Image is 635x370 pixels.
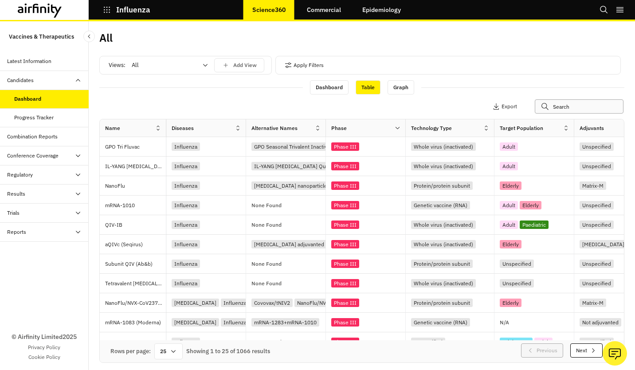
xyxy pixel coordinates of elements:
div: Not adjuvanted [580,318,621,327]
div: Diseases [172,124,194,132]
p: None Found [251,222,282,228]
p: Subunit QIV (Ab&b) [105,260,166,268]
p: NanoFlu/NVX-CoV2373 (Novavax) [105,299,166,307]
div: Protein/protein subunit [411,299,473,307]
div: Whole virus (inactivated) [411,279,476,287]
div: Reports [7,228,26,236]
div: Whole virus (inactivated) [411,220,476,229]
div: Phase III [331,260,359,268]
input: Search [535,99,623,114]
div: Phase III [331,201,359,209]
div: Alternative Names [251,124,298,132]
div: Table [356,80,380,94]
button: Search [600,2,608,17]
div: Matrix-M [580,299,606,307]
div: Unspecified [411,338,445,346]
div: Elderly [520,201,541,209]
p: Export [502,103,517,110]
p: None Found [251,203,282,208]
div: Phase III [331,318,359,327]
div: [MEDICAL_DATA] adjuvanted quadrivalent subunit inactivated cell-derived [MEDICAL_DATA] - Seqirus [251,240,502,248]
div: Phase III [331,162,359,170]
div: Adult [500,201,518,209]
div: Dashboard [14,95,41,103]
div: Genetic vaccine (RNA) [411,318,470,327]
div: Unspecified [580,338,614,346]
p: aQIVc (Seqirus) [105,240,166,249]
div: Matrix-M [580,181,606,190]
button: Close Sidebar [83,31,95,42]
div: Elderly [500,181,521,190]
div: Genetic vaccine (RNA) [411,201,470,209]
div: Influenza [172,162,200,170]
div: Trials [7,209,20,217]
p: QIV-IB [105,220,166,229]
div: Dashboard [310,80,349,94]
div: Views: [109,58,264,72]
div: [MEDICAL_DATA] [172,318,219,327]
button: Ask our analysts [603,341,627,366]
div: Graph [388,80,414,94]
div: Unspecified [580,142,614,151]
div: Combination Reports [7,133,58,141]
p: © Airfinity Limited 2025 [12,332,77,342]
div: Adult [500,162,518,170]
div: NanoFlu/NVX-CoV2373 [294,299,356,307]
div: Phase III [331,181,359,190]
button: Previous [521,343,563,358]
div: Influenza [172,260,200,268]
p: N/A [500,320,509,325]
div: Unspecified [580,279,614,287]
p: mRNA-1010 [105,201,166,210]
div: Phase III [331,279,359,287]
div: Phase III [331,240,359,248]
button: Apply Filters [285,58,324,72]
div: Adult [534,338,553,346]
div: Adult [500,142,518,151]
a: Privacy Policy [28,343,60,351]
p: IL-YANG [MEDICAL_DATA] QIV [105,162,166,171]
p: Influenza [116,6,150,14]
div: [MEDICAL_DATA] nanoparticle vaccine - Novavax [251,181,374,190]
button: save changes [214,58,264,72]
div: Rows per page: [110,347,151,356]
div: Unspecified [500,279,534,287]
p: Add View [233,62,257,68]
div: Elderly [500,240,521,248]
div: Phase III [331,142,359,151]
p: None Found [251,261,282,267]
div: Influenza [172,142,200,151]
div: Unspecified [580,260,614,268]
a: Cookie Policy [28,353,60,361]
p: None Found [251,281,282,286]
div: Influenza [172,338,200,346]
div: Phase III [331,220,359,229]
div: Influenza [172,279,200,287]
div: Influenza [221,299,249,307]
div: Unspecified [580,220,614,229]
div: Adjuvants [580,124,604,132]
div: Phase [331,124,347,132]
div: Technology Type [411,124,452,132]
div: Protein/protein subunit [411,260,473,268]
div: Phase III [331,299,359,307]
p: Vaccines & Therapeutics [9,28,74,45]
button: Next [570,343,603,358]
div: Influenza [221,318,249,327]
p: NanoFlu [105,181,166,190]
div: Paediatric [520,220,549,229]
div: Unspecified [500,260,534,268]
div: Candidates [7,76,34,84]
div: Whole virus (inactivated) [411,162,476,170]
div: Influenza [172,181,200,190]
div: Unspecified [580,201,614,209]
div: GPO Seasonal Trivalent Inactivated [MEDICAL_DATA] [251,142,384,151]
p: GPO Tri Fluvac [105,142,166,151]
div: Whole virus (inactivated) [411,240,476,248]
p: None Found [251,339,282,345]
div: Covovax/tNIV2 [251,299,293,307]
div: Showing 1 to 25 of 1066 results [186,347,270,356]
div: [MEDICAL_DATA] [172,299,219,307]
button: Export [493,99,517,114]
div: Adolescent [500,338,533,346]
